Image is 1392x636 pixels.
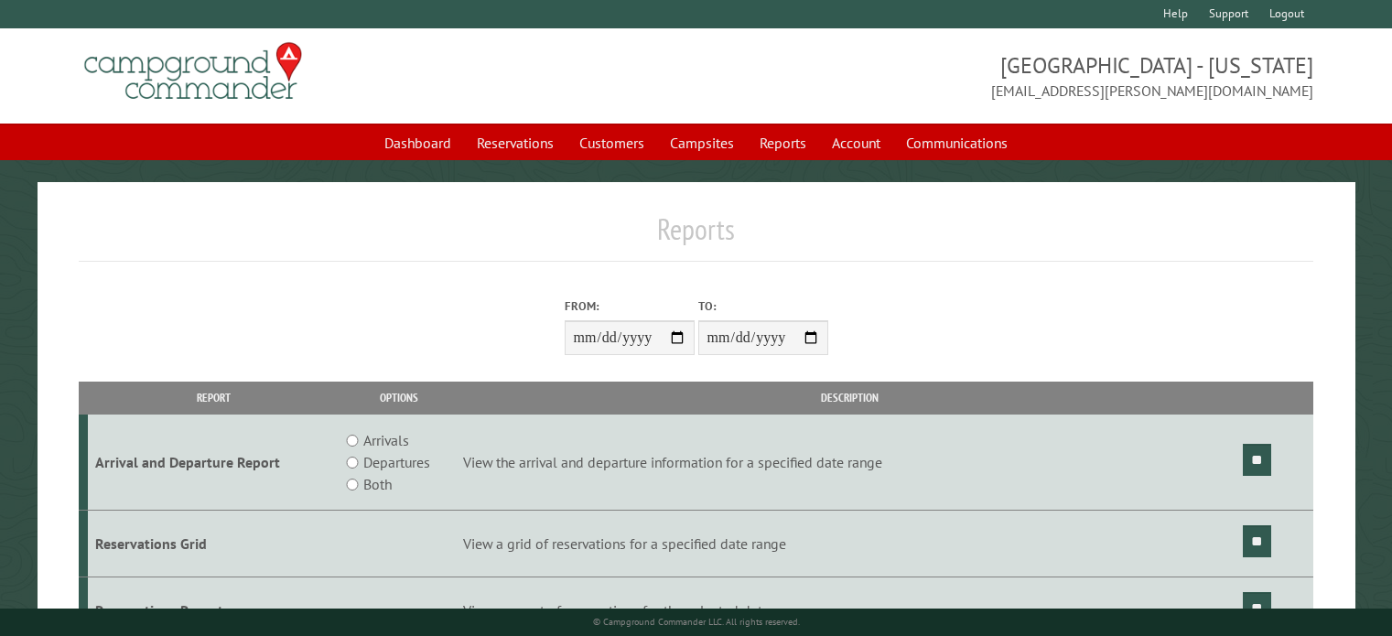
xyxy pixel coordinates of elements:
[363,451,430,473] label: Departures
[79,36,308,107] img: Campground Commander
[466,125,565,160] a: Reservations
[79,211,1313,262] h1: Reports
[460,415,1240,511] td: View the arrival and departure information for a specified date range
[698,297,828,315] label: To:
[821,125,891,160] a: Account
[895,125,1019,160] a: Communications
[88,415,339,511] td: Arrival and Departure Report
[88,382,339,414] th: Report
[460,382,1240,414] th: Description
[363,473,392,495] label: Both
[749,125,817,160] a: Reports
[568,125,655,160] a: Customers
[565,297,695,315] label: From:
[460,511,1240,577] td: View a grid of reservations for a specified date range
[593,616,800,628] small: © Campground Commander LLC. All rights reserved.
[88,511,339,577] td: Reservations Grid
[339,382,460,414] th: Options
[659,125,745,160] a: Campsites
[363,429,409,451] label: Arrivals
[696,50,1313,102] span: [GEOGRAPHIC_DATA] - [US_STATE] [EMAIL_ADDRESS][PERSON_NAME][DOMAIN_NAME]
[373,125,462,160] a: Dashboard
